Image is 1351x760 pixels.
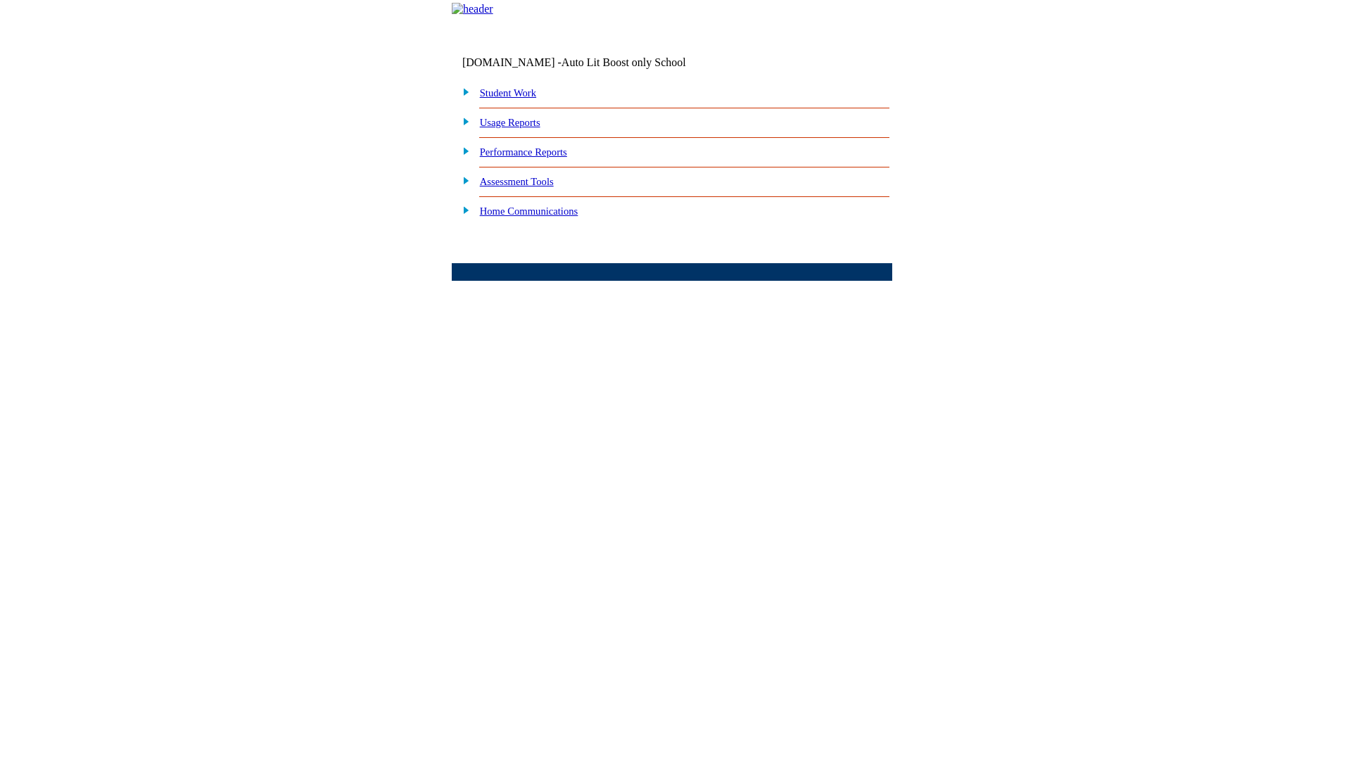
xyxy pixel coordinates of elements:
[480,205,578,217] a: Home Communications
[455,115,470,127] img: plus.gif
[480,117,540,128] a: Usage Reports
[455,144,470,157] img: plus.gif
[480,146,567,158] a: Performance Reports
[455,174,470,186] img: plus.gif
[452,3,493,15] img: header
[562,56,686,68] nobr: Auto Lit Boost only School
[462,56,721,69] td: [DOMAIN_NAME] -
[455,85,470,98] img: plus.gif
[480,176,554,187] a: Assessment Tools
[480,87,536,99] a: Student Work
[455,203,470,216] img: plus.gif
